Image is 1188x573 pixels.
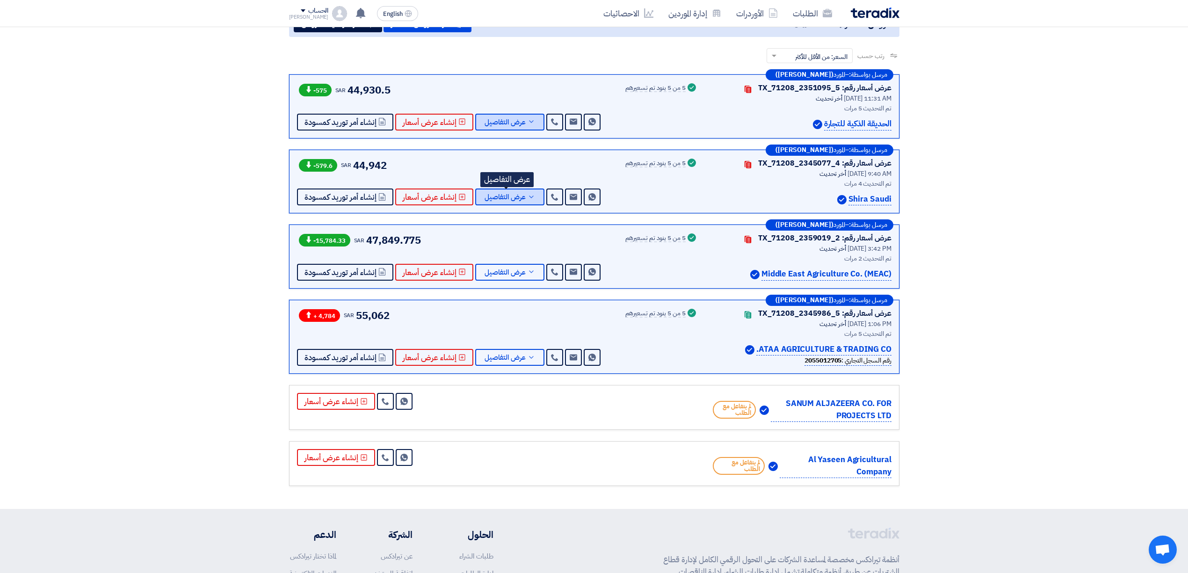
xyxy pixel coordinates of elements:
div: – [766,145,893,156]
div: 5 من 5 بنود تم تسعيرهم [625,85,686,92]
span: عرض التفاصيل [485,269,526,276]
span: عرض التفاصيل [485,194,526,201]
b: ([PERSON_NAME]) [775,297,833,304]
li: الدعم [289,528,336,542]
div: تم التحديث 5 مرات [709,329,891,339]
div: Open chat [1149,536,1177,564]
img: Verified Account [837,195,847,204]
b: 2055012705 [804,355,841,365]
span: أخر تحديث [816,94,842,103]
div: 5 من 5 بنود تم تسعيرهم [625,310,686,318]
div: عرض أسعار رقم: TX_71208_2345077_4 [758,158,891,169]
span: 44,942 [353,158,386,173]
div: عرض أسعار رقم: TX_71208_2359019_2 [758,232,891,244]
button: إنشاء أمر توريد كمسودة [297,264,393,281]
a: طلبات الشراء [459,551,493,561]
button: إنشاء عرض أسعار [395,264,473,281]
span: [DATE] 3:42 PM [848,244,891,254]
a: الطلبات [785,2,840,24]
button: عرض التفاصيل [475,264,544,281]
span: SAR [344,311,355,319]
a: إدارة الموردين [661,2,729,24]
img: Verified Account [760,406,769,415]
span: 47,849.775 [366,232,421,248]
span: لم يتفاعل مع الطلب [713,457,765,475]
span: [DATE] 1:06 PM [848,319,891,329]
span: -579.6 [299,159,337,172]
li: الحلول [441,528,493,542]
p: ATAA AGRICULTURE & TRADING CO. [756,343,891,356]
span: لم يتفاعل مع الطلب [713,401,756,419]
span: English [383,11,403,17]
span: مرسل بواسطة: [849,297,887,304]
div: تم التحديث 4 مرات [709,179,891,189]
span: أخر تحديث [819,169,846,179]
span: إنشاء أمر توريد كمسودة [304,194,377,201]
span: عرض التفاصيل [485,354,526,361]
div: – [766,295,893,306]
img: profile_test.png [332,6,347,21]
button: إنشاء عرض أسعار [395,114,473,131]
span: SAR [341,161,352,169]
div: الحساب [308,7,328,15]
p: Shira Saudi [848,193,891,206]
div: تم التحديث 2 مرات [709,254,891,263]
p: Al Yaseen Agricultural Company [780,454,891,478]
span: إنشاء عرض أسعار [403,194,456,201]
span: السعر: من الأقل للأكثر [795,52,848,62]
li: الشركة [364,528,413,542]
span: إنشاء عرض أسعار [403,354,456,361]
span: المورد [833,147,845,153]
img: Verified Account [813,120,822,129]
span: أخر تحديث [819,319,846,329]
div: تم التحديث 5 مرات [709,103,891,113]
b: ([PERSON_NAME]) [775,222,833,228]
button: إنشاء عرض أسعار [297,449,375,466]
span: إنشاء أمر توريد كمسودة [304,269,377,276]
img: Verified Account [745,345,754,355]
span: إنشاء أمر توريد كمسودة [304,354,377,361]
img: Verified Account [750,270,760,279]
b: ([PERSON_NAME]) [775,147,833,153]
div: – [766,219,893,231]
button: إنشاء أمر توريد كمسودة [297,349,393,366]
span: SAR [354,236,365,245]
span: + 4,784 [299,309,340,322]
button: عرض التفاصيل [475,189,544,205]
button: عرض التفاصيل [475,114,544,131]
span: إنشاء عرض أسعار [403,119,456,126]
a: عن تيرادكس [381,551,413,561]
a: لماذا تختار تيرادكس [290,551,336,561]
span: مرسل بواسطة: [849,72,887,78]
div: – [766,69,893,80]
span: [DATE] 11:31 AM [844,94,891,103]
p: Middle East Agriculture Co. (MEAC) [761,268,891,281]
span: إنشاء عرض أسعار [403,269,456,276]
span: المورد [833,72,845,78]
button: إنشاء عرض أسعار [395,189,473,205]
button: إنشاء عرض أسعار [395,349,473,366]
span: -575 [299,84,332,96]
button: إنشاء عرض أسعار [297,393,375,410]
p: الحديقة الذكية للتجارة [824,118,891,131]
img: Teradix logo [851,7,899,18]
button: English [377,6,418,21]
span: مرسل بواسطة: [849,222,887,228]
span: المورد [833,297,845,304]
img: Verified Account [768,462,778,471]
div: 5 من 5 بنود تم تسعيرهم [625,235,686,242]
button: إنشاء أمر توريد كمسودة [297,189,393,205]
b: ([PERSON_NAME]) [775,72,833,78]
span: 44,930.5 [348,82,390,98]
div: 5 من 5 بنود تم تسعيرهم [625,160,686,167]
p: SANUM ALJAZEERA CO. FOR PROJECTS LTD [771,398,891,422]
div: عرض أسعار رقم: TX_71208_2345986_5 [758,308,891,319]
div: رقم السجل التجاري : [804,355,891,366]
div: عرض التفاصيل [480,172,534,187]
div: [PERSON_NAME] [289,15,329,20]
span: أخر تحديث [819,244,846,254]
span: مرسل بواسطة: [849,147,887,153]
span: SAR [335,86,346,94]
div: عرض أسعار رقم: TX_71208_2351095_5 [758,82,891,94]
span: المورد [833,222,845,228]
